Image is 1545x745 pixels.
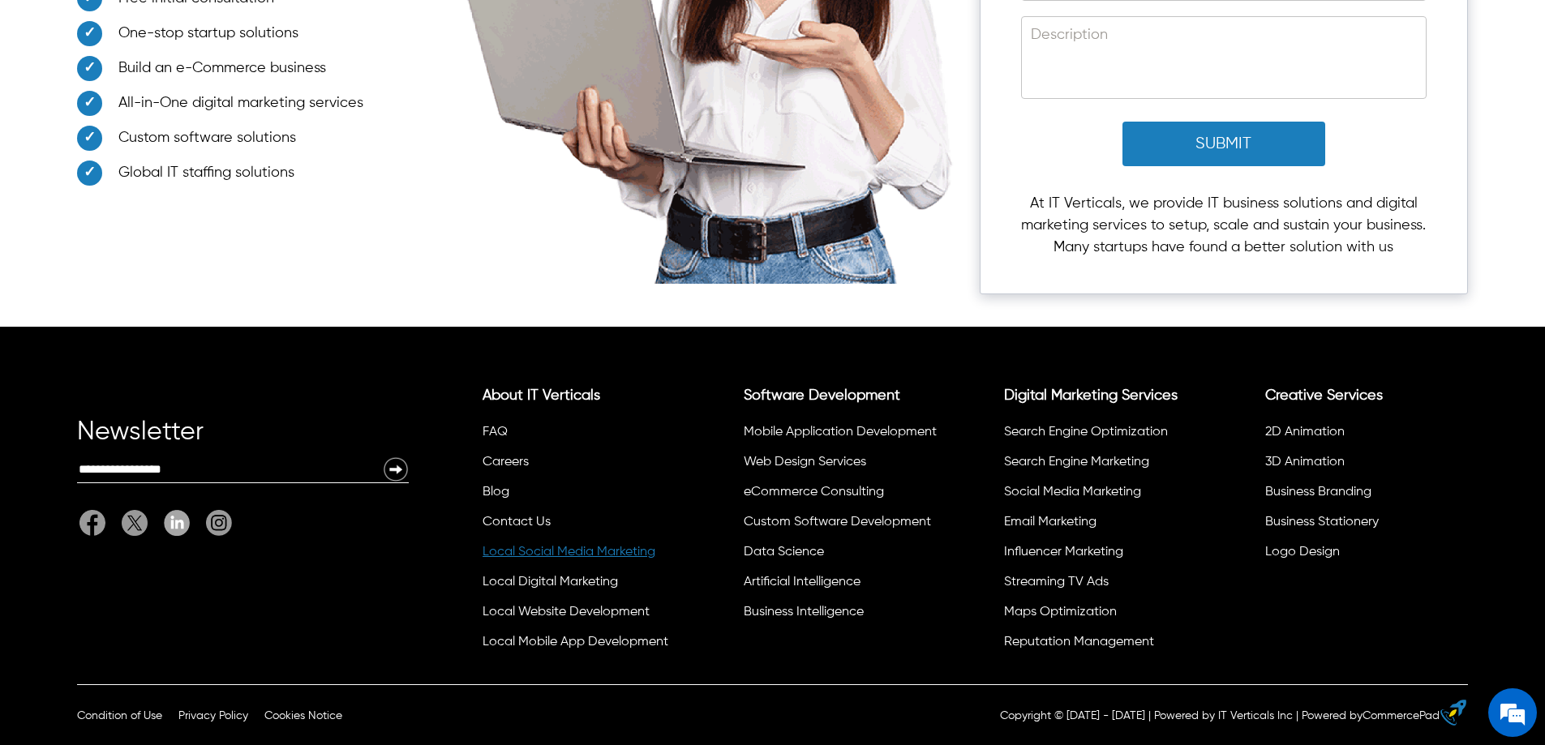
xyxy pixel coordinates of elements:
a: About IT Verticals [483,388,600,403]
span: Global IT staffing solutions [118,162,294,184]
img: Newsletter Submit [383,456,409,482]
li: Streaming TV Ads [1002,570,1199,600]
li: Search Engine Marketing [1002,450,1199,480]
a: Streaming TV Ads [1004,576,1109,589]
li: Data Science [741,540,938,570]
li: Business Stationery [1263,510,1460,540]
li: Local Social Media Marketing [480,540,677,570]
p: At IT Verticals, we provide IT business solutions and digital marketing services to setup, scale ... [1021,193,1427,259]
a: Mobile Application Development [744,426,937,439]
li: Maps Optimization [1002,600,1199,630]
a: Local Social Media Marketing [483,546,655,559]
img: eCommerce builder by CommercePad [1440,700,1466,726]
a: Reputation Management [1004,636,1154,649]
a: It Verticals Instagram [198,510,232,536]
li: Email Marketing [1002,510,1199,540]
div: | [1296,708,1298,724]
li: Reputation Management [1002,630,1199,660]
span: One-stop startup solutions [118,23,298,45]
a: eCommerce builder by CommercePad [1444,700,1466,731]
a: Data Science [744,546,824,559]
li: Careers [480,450,677,480]
a: Web Design Services [744,456,866,469]
a: Search Engine Marketing [1004,456,1149,469]
a: CommercePad [1363,710,1440,721]
a: Maps Optimization [1004,606,1117,619]
li: Logo Design [1263,540,1460,570]
li: 2D Animation [1263,420,1460,450]
li: Local Mobile App Development [480,630,677,660]
div: Newsletter [77,424,409,456]
li: Custom Software Development [741,510,938,540]
a: FAQ [483,426,508,439]
a: Social Media Marketing [1004,486,1141,499]
img: Linkedin [164,510,190,535]
a: Local Mobile App Development [483,636,668,649]
a: Local Digital Marketing [483,576,618,589]
a: Influencer Marketing [1004,546,1123,559]
li: Search Engine Optimization [1002,420,1199,450]
li: Blog [480,480,677,510]
li: eCommerce Consulting [741,480,938,510]
li: Influencer Marketing [1002,540,1199,570]
a: Search Engine Optimization [1004,426,1168,439]
li: Local Website Development [480,600,677,630]
li: Contact Us [480,510,677,540]
a: Privacy Policy [178,710,248,721]
a: Facebook [79,510,114,536]
a: Digital Marketing Services [1004,388,1178,403]
p: Copyright © [DATE] - [DATE] | Powered by IT Verticals Inc [1000,708,1293,724]
li: 3D Animation [1263,450,1460,480]
li: Business Intelligence [741,600,938,630]
a: Logo Design [1265,546,1340,559]
span: Build an e-Commerce business [118,58,326,79]
a: Business Stationery [1265,516,1379,529]
li: Web Design Services [741,450,938,480]
a: eCommerce Consulting [744,486,884,499]
a: Blog [483,486,509,499]
a: Email Marketing [1004,516,1097,529]
a: 2D Animation [1265,426,1345,439]
a: Condition of Use [77,710,162,721]
li: Social Media Marketing [1002,480,1199,510]
img: Twitter [122,510,148,536]
a: Careers [483,456,529,469]
a: Software Development [744,388,900,403]
li: Mobile Application Development [741,420,938,450]
img: Facebook [79,510,105,536]
a: Creative Services [1265,388,1383,403]
a: 3D Animation [1265,456,1345,469]
a: Local Website Development [483,606,650,619]
a: Business Branding [1265,486,1371,499]
a: Cookies Notice [264,710,342,721]
a: Business Intelligence [744,606,864,619]
a: Artificial Intelligence [744,576,860,589]
a: Custom Software Development [744,516,931,529]
li: Artificial Intelligence [741,570,938,600]
a: Linkedin [156,510,198,536]
button: Submit [1122,122,1325,166]
a: Twitter [114,510,156,536]
li: Local Digital Marketing [480,570,677,600]
span: All-in-One digital marketing services [118,92,363,114]
span: Custom software solutions [118,127,296,149]
li: FAQ [480,420,677,450]
div: Powered by [1302,708,1440,724]
li: Business Branding [1263,480,1460,510]
img: It Verticals Instagram [206,510,232,536]
a: Contact Us [483,516,551,529]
